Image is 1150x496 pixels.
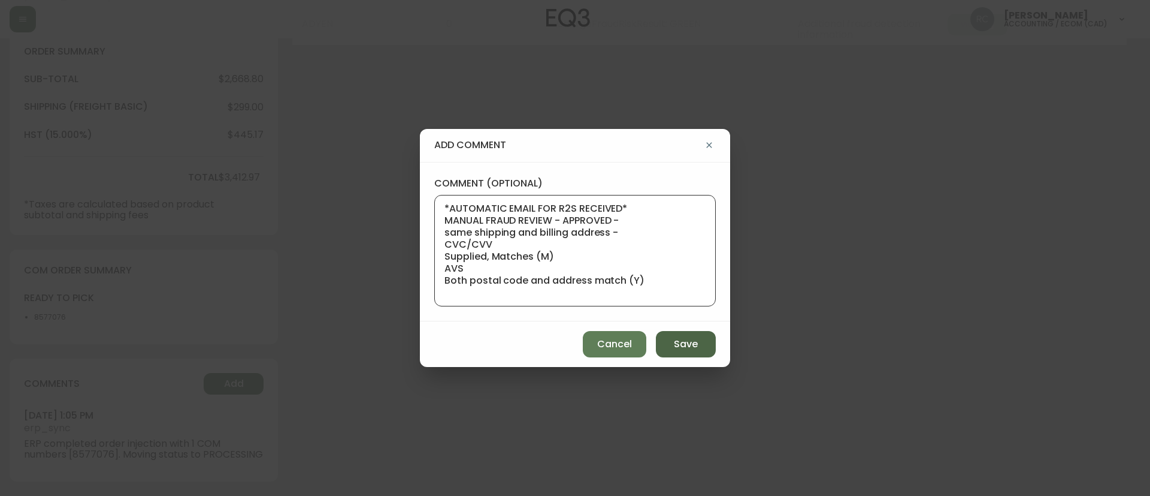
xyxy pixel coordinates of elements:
span: Cancel [597,338,632,351]
label: comment (optional) [434,177,716,190]
button: Save [656,331,716,357]
button: Cancel [583,331,646,357]
textarea: *AUTOMATIC EMAIL FOR R2S RECEIVED* MANUAL FRAUD REVIEW - APPROVED - same shipping and billing add... [444,203,706,299]
span: Save [674,338,698,351]
h4: add comment [434,139,703,152]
